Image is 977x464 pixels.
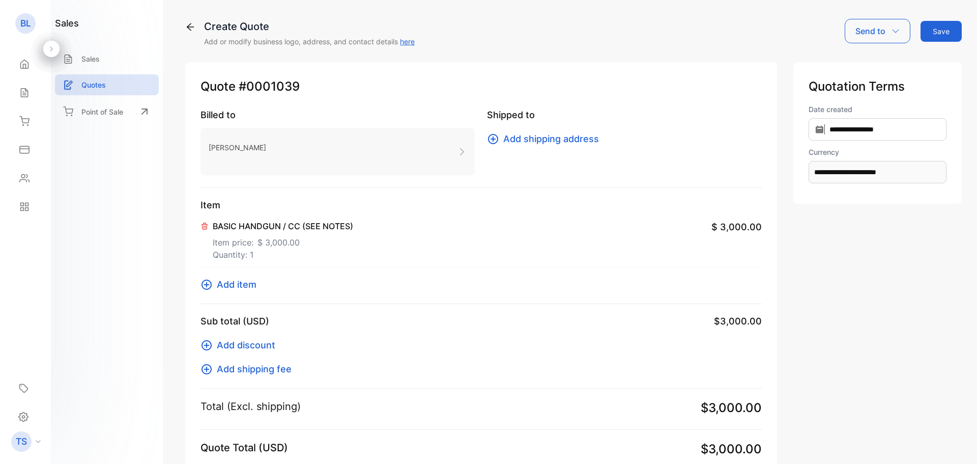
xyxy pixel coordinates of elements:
p: BASIC HANDGUN / CC (SEE NOTES) [213,220,353,232]
span: $ 3,000.00 [711,220,762,234]
p: Quote Total (USD) [200,440,288,455]
button: Add item [200,278,263,291]
iframe: LiveChat chat widget [934,421,977,464]
p: Send to [855,25,885,37]
button: Add discount [200,338,281,352]
label: Currency [809,147,946,157]
h1: sales [55,16,79,30]
p: Total (Excl. shipping) [200,399,301,414]
span: $ 3,000.00 [257,236,300,249]
span: #0001039 [239,77,300,96]
p: BL [20,17,31,30]
p: [PERSON_NAME] [209,140,266,155]
p: Item [200,198,762,212]
a: Point of Sale [55,100,159,123]
p: Item price: [213,232,353,249]
p: Shipped to [487,108,761,122]
p: Point of Sale [81,106,123,117]
span: $3,000.00 [701,399,762,417]
label: Date created [809,104,946,115]
p: Sub total (USD) [200,314,269,328]
button: Add shipping fee [200,362,298,376]
a: Quotes [55,74,159,95]
span: $3,000.00 [701,440,762,458]
span: Add item [217,278,256,291]
p: Quotation Terms [809,77,946,96]
button: Add shipping address [487,132,605,146]
span: Add discount [217,338,275,352]
button: Send to [845,19,910,43]
p: Quotes [81,79,106,90]
button: Save [921,21,962,42]
div: Create Quote [204,19,415,34]
span: $3,000.00 [714,314,762,328]
p: Add or modify business logo, address, and contact details [204,36,415,47]
p: Quantity: 1 [213,249,353,261]
p: Quote [200,77,762,96]
span: Add shipping address [503,132,599,146]
span: Add shipping fee [217,362,292,376]
a: Sales [55,48,159,69]
p: Sales [81,53,100,64]
a: here [400,37,415,46]
p: Billed to [200,108,475,122]
p: TS [16,435,27,448]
